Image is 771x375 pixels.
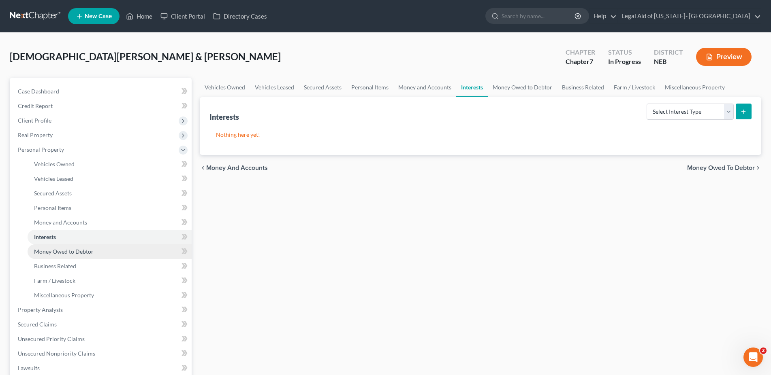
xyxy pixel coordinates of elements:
[18,335,85,342] span: Unsecured Priority Claims
[11,84,192,99] a: Case Dashboard
[34,204,71,211] span: Personal Items
[34,219,87,226] span: Money and Accounts
[11,99,192,113] a: Credit Report
[557,78,609,97] a: Business Related
[755,165,761,171] i: chevron_right
[687,165,755,171] span: Money Owed to Debtor
[18,88,59,95] span: Case Dashboard
[502,8,576,23] input: Search by name...
[28,244,192,259] a: Money Owed to Debtor
[122,9,156,23] a: Home
[654,57,683,66] div: NEB
[34,248,94,255] span: Money Owed to Debtor
[156,9,209,23] a: Client Portal
[10,51,281,62] span: [DEMOGRAPHIC_DATA][PERSON_NAME] & [PERSON_NAME]
[18,102,53,109] span: Credit Report
[589,9,617,23] a: Help
[28,273,192,288] a: Farm / Livestock
[209,9,271,23] a: Directory Cases
[346,78,393,97] a: Personal Items
[11,332,192,346] a: Unsecured Priority Claims
[609,78,660,97] a: Farm / Livestock
[28,259,192,273] a: Business Related
[617,9,761,23] a: Legal Aid of [US_STATE]- [GEOGRAPHIC_DATA]
[18,350,95,357] span: Unsecured Nonpriority Claims
[393,78,456,97] a: Money and Accounts
[654,48,683,57] div: District
[18,146,64,153] span: Personal Property
[34,263,76,269] span: Business Related
[34,161,75,167] span: Vehicles Owned
[488,78,557,97] a: Money Owed to Debtor
[11,346,192,361] a: Unsecured Nonpriority Claims
[18,321,57,328] span: Secured Claims
[28,230,192,244] a: Interests
[566,57,595,66] div: Chapter
[696,48,752,66] button: Preview
[28,201,192,215] a: Personal Items
[200,165,268,171] button: chevron_left Money and Accounts
[85,13,112,19] span: New Case
[566,48,595,57] div: Chapter
[34,175,73,182] span: Vehicles Leased
[18,117,51,124] span: Client Profile
[608,57,641,66] div: In Progress
[18,364,40,371] span: Lawsuits
[456,78,488,97] a: Interests
[200,165,206,171] i: chevron_left
[28,186,192,201] a: Secured Assets
[200,78,250,97] a: Vehicles Owned
[250,78,299,97] a: Vehicles Leased
[589,57,593,65] span: 7
[608,48,641,57] div: Status
[34,277,75,284] span: Farm / Livestock
[28,215,192,230] a: Money and Accounts
[299,78,346,97] a: Secured Assets
[28,157,192,172] a: Vehicles Owned
[687,165,761,171] button: Money Owed to Debtor chevron_right
[28,172,192,186] a: Vehicles Leased
[11,303,192,317] a: Property Analysis
[34,292,94,299] span: Miscellaneous Property
[34,190,72,197] span: Secured Assets
[28,288,192,303] a: Miscellaneous Property
[18,131,53,138] span: Real Property
[11,317,192,332] a: Secured Claims
[18,306,63,313] span: Property Analysis
[660,78,730,97] a: Miscellaneous Property
[216,131,745,139] p: Nothing here yet!
[34,233,56,240] span: Interests
[760,347,767,354] span: 2
[209,112,239,122] div: Interests
[206,165,268,171] span: Money and Accounts
[743,347,763,367] iframe: Intercom live chat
